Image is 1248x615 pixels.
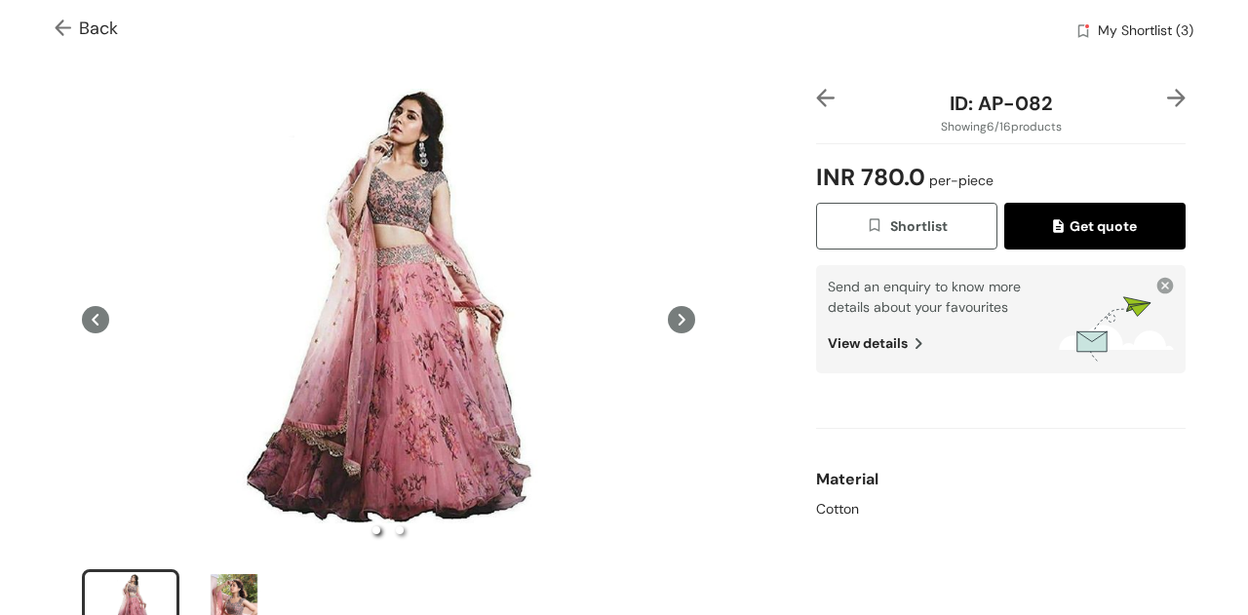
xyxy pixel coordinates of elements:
span: Showing 6 / 16 products [941,118,1062,135]
span: ID: AP-082 [950,91,1053,116]
button: wishlistShortlist [816,203,997,250]
div: View details [828,318,1058,354]
span: Shortlist [866,215,947,238]
img: left [816,89,835,107]
img: Go back [55,19,79,40]
span: Send an enquiry to know more details about your favourites [828,278,1021,316]
div: Cotton [816,499,1186,519]
img: wishlists [1059,294,1174,362]
img: right [1167,89,1186,107]
span: Back [55,16,118,42]
span: Get quote [1053,215,1137,237]
li: slide item 1 [372,526,380,534]
img: view [908,333,921,354]
div: Material [816,460,1186,499]
img: quote [1053,219,1070,237]
span: per-piece [925,172,994,189]
button: quoteGet quote [1004,203,1186,250]
img: close [1156,277,1174,294]
img: wishlist [866,216,889,238]
span: INR 780.0 [816,152,994,203]
li: slide item 2 [396,526,404,534]
img: wishlist [1074,22,1092,43]
span: My Shortlist (3) [1098,20,1193,44]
